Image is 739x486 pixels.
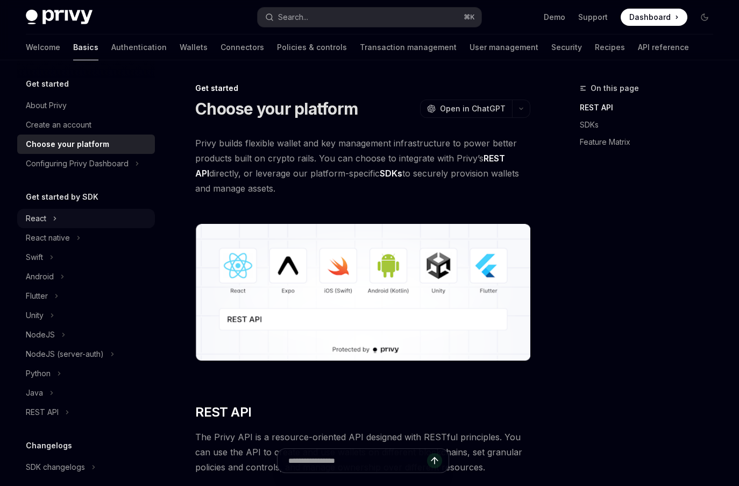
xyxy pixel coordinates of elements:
[17,364,155,383] button: Python
[427,453,442,468] button: Send message
[26,118,91,131] div: Create an account
[26,367,51,380] div: Python
[580,116,722,133] a: SDKs
[26,78,69,90] h5: Get started
[17,457,155,477] button: SDK changelogs
[17,209,155,228] button: React
[26,270,54,283] div: Android
[420,100,512,118] button: Open in ChatGPT
[470,34,538,60] a: User management
[591,82,639,95] span: On this page
[17,383,155,403] button: Java
[26,138,109,151] div: Choose your platform
[195,99,358,118] h1: Choose your platform
[26,157,129,170] div: Configuring Privy Dashboard
[221,34,264,60] a: Connectors
[621,9,687,26] a: Dashboard
[580,133,722,151] a: Feature Matrix
[17,135,155,154] a: Choose your platform
[17,228,155,248] button: React native
[17,115,155,135] a: Create an account
[195,224,530,361] img: images/Platform2.png
[26,10,93,25] img: dark logo
[26,439,72,452] h5: Changelogs
[580,99,722,116] a: REST API
[258,8,481,27] button: Search...⌘K
[17,286,155,306] button: Flutter
[544,12,565,23] a: Demo
[26,309,44,322] div: Unity
[551,34,582,60] a: Security
[17,344,155,364] button: NodeJS (server-auth)
[17,403,155,422] button: REST API
[26,348,104,361] div: NodeJS (server-auth)
[26,290,48,302] div: Flutter
[578,12,608,23] a: Support
[360,34,457,60] a: Transaction management
[26,328,55,341] div: NodeJS
[195,136,530,196] span: Privy builds flexible wallet and key management infrastructure to power better products built on ...
[26,231,70,244] div: React native
[464,13,475,22] span: ⌘ K
[26,251,43,264] div: Swift
[195,429,530,475] span: The Privy API is a resource-oriented API designed with RESTful principles. You can use the API to...
[26,406,59,419] div: REST API
[26,99,67,112] div: About Privy
[288,449,427,473] input: Ask a question...
[180,34,208,60] a: Wallets
[380,168,402,179] strong: SDKs
[195,404,251,421] span: REST API
[195,83,530,94] div: Get started
[17,248,155,267] button: Swift
[17,325,155,344] button: NodeJS
[696,9,713,26] button: Toggle dark mode
[629,12,671,23] span: Dashboard
[277,34,347,60] a: Policies & controls
[26,386,43,399] div: Java
[440,103,506,114] span: Open in ChatGPT
[26,191,98,203] h5: Get started by SDK
[17,96,155,115] a: About Privy
[73,34,98,60] a: Basics
[17,267,155,286] button: Android
[595,34,625,60] a: Recipes
[26,34,60,60] a: Welcome
[278,11,308,24] div: Search...
[111,34,167,60] a: Authentication
[26,212,46,225] div: React
[638,34,689,60] a: API reference
[17,306,155,325] button: Unity
[17,154,155,173] button: Configuring Privy Dashboard
[26,461,85,474] div: SDK changelogs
